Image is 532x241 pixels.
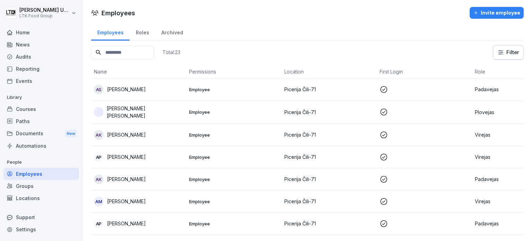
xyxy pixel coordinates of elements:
[101,8,135,18] h1: Employees
[3,63,79,75] a: Reporting
[284,86,374,93] p: Picerija Čili-71
[3,127,79,140] a: DocumentsNew
[186,65,282,78] th: Permissions
[19,7,70,13] p: [PERSON_NAME] Umbrasaitė
[189,109,279,115] p: Employee
[284,175,374,183] p: Picerija Čili-71
[189,176,279,182] p: Employee
[91,65,186,78] th: Name
[189,221,279,227] p: Employee
[107,105,184,119] p: [PERSON_NAME] [PERSON_NAME]
[189,198,279,205] p: Employee
[470,7,524,19] button: Invite employee
[107,198,146,205] p: [PERSON_NAME]
[3,103,79,115] a: Courses
[189,154,279,160] p: Employee
[3,192,79,204] a: Locations
[94,130,104,140] div: AK
[3,26,79,38] a: Home
[3,51,79,63] a: Audits
[282,65,377,78] th: Location
[162,49,180,55] p: Total: 23
[189,132,279,138] p: Employee
[94,85,104,94] div: AS
[284,109,374,116] p: Picerija Čili-71
[94,219,104,229] div: AP
[3,211,79,223] div: Support
[284,198,374,205] p: Picerija Čili-71
[3,223,79,235] a: Settings
[130,23,155,41] a: Roles
[377,65,472,78] th: First Login
[65,130,77,138] div: New
[3,75,79,87] a: Events
[3,38,79,51] a: News
[19,14,70,18] p: LTK Food Group
[107,220,146,227] p: [PERSON_NAME]
[3,180,79,192] a: Groups
[3,157,79,168] p: People
[189,86,279,93] p: Employee
[91,23,130,41] a: Employees
[3,127,79,140] div: Documents
[107,131,146,138] p: [PERSON_NAME]
[3,115,79,127] a: Paths
[284,153,374,161] p: Picerija Čili-71
[94,197,104,206] div: AM
[493,45,523,59] button: Filter
[284,131,374,138] p: Picerija Čili-71
[107,175,146,183] p: [PERSON_NAME]
[155,23,189,41] a: Archived
[3,140,79,152] a: Automations
[107,153,146,161] p: [PERSON_NAME]
[94,107,103,117] img: q4m8mnwp2dsguckz3s841d5q.png
[3,168,79,180] a: Employees
[94,174,104,184] div: AK
[94,152,104,162] div: AP
[497,49,519,56] div: Filter
[107,86,146,93] p: [PERSON_NAME]
[473,9,520,17] div: Invite employee
[3,92,79,103] p: Library
[284,220,374,227] p: Picerija Čili-71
